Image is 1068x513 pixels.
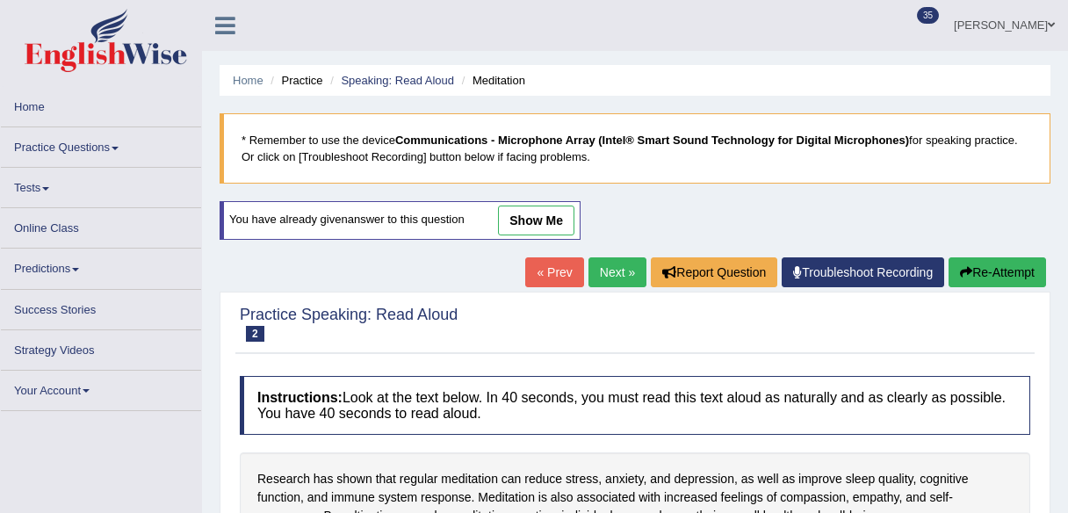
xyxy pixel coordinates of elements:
a: Online Class [1,208,201,242]
a: show me [498,206,574,235]
h2: Practice Speaking: Read Aloud [240,307,458,342]
a: Success Stories [1,290,201,324]
li: Meditation [458,72,525,89]
li: Practice [266,72,322,89]
b: Instructions: [257,390,343,405]
button: Re-Attempt [949,257,1046,287]
span: 2 [246,326,264,342]
a: « Prev [525,257,583,287]
a: Troubleshoot Recording [782,257,944,287]
a: Speaking: Read Aloud [341,74,454,87]
h4: Look at the text below. In 40 seconds, you must read this text aloud as naturally and as clearly ... [240,376,1030,435]
div: You have already given answer to this question [220,201,581,240]
a: Home [1,87,201,121]
button: Report Question [651,257,777,287]
a: Practice Questions [1,127,201,162]
a: Tests [1,168,201,202]
a: Your Account [1,371,201,405]
blockquote: * Remember to use the device for speaking practice. Or click on [Troubleshoot Recording] button b... [220,113,1050,184]
a: Next » [588,257,646,287]
a: Home [233,74,263,87]
span: 35 [917,7,939,24]
a: Strategy Videos [1,330,201,365]
b: Communications - Microphone Array (Intel® Smart Sound Technology for Digital Microphones) [395,134,909,147]
a: Predictions [1,249,201,283]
